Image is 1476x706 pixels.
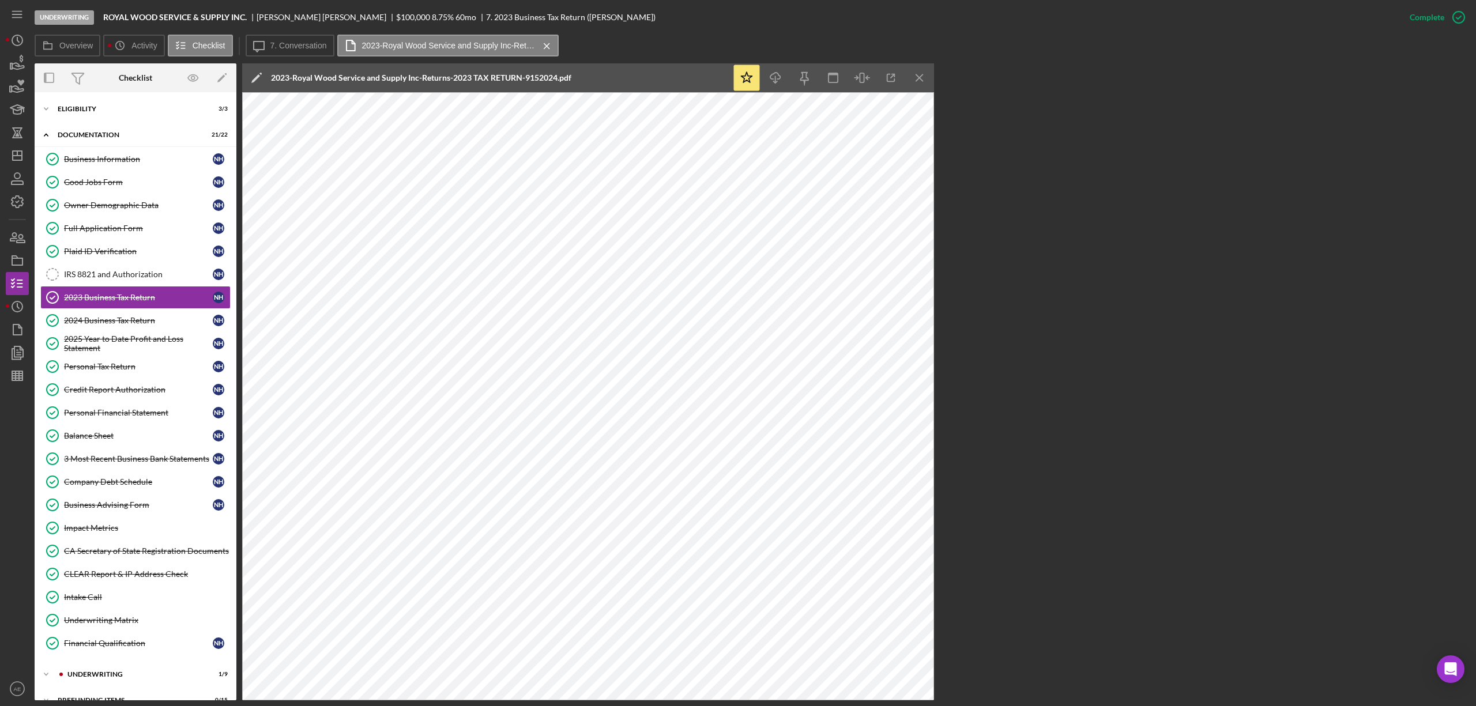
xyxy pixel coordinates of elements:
[103,35,164,56] button: Activity
[246,35,334,56] button: 7. Conversation
[40,332,231,355] a: 2025 Year to Date Profit and Loss StatementNH
[213,222,224,234] div: N H
[271,73,571,82] div: 2023-Royal Wood Service and Supply Inc-Returns-2023 TAX RETURN-9152024.pdf
[168,35,233,56] button: Checklist
[64,616,230,625] div: Underwriting Matrix
[58,697,199,704] div: Prefunding Items
[213,153,224,165] div: N H
[40,539,231,562] a: CA Secretary of State Registration Documents
[40,148,231,171] a: Business InformationNH
[40,286,231,309] a: 2023 Business Tax ReturnNH
[40,401,231,424] a: Personal Financial StatementNH
[40,171,231,194] a: Good Jobs FormNH
[58,131,199,138] div: Documentation
[213,176,224,188] div: N H
[207,697,228,704] div: 0 / 15
[64,454,213,463] div: 3 Most Recent Business Bank Statements
[131,41,157,50] label: Activity
[207,671,228,678] div: 1 / 9
[64,639,213,648] div: Financial Qualification
[213,361,224,372] div: N H
[337,35,559,56] button: 2023-Royal Wood Service and Supply Inc-Returns-2023 TAX RETURN-9152024.pdf
[64,431,213,440] div: Balance Sheet
[64,477,213,486] div: Company Debt Schedule
[64,500,213,509] div: Business Advising Form
[64,523,230,533] div: Impact Metrics
[40,562,231,586] a: CLEAR Report & IP Address Check
[257,13,396,22] div: [PERSON_NAME] [PERSON_NAME]
[40,263,231,286] a: IRS 8821 and AuthorizationNH
[64,293,213,302] div: 2023 Business Tax Return
[40,609,231,632] a: Underwriting Matrix
[213,315,224,326] div: N H
[64,178,213,187] div: Good Jobs Form
[64,201,213,210] div: Owner Demographic Data
[40,194,231,217] a: Owner Demographic DataNH
[362,41,535,50] label: 2023-Royal Wood Service and Supply Inc-Returns-2023 TAX RETURN-9152024.pdf
[40,493,231,516] a: Business Advising FormNH
[270,41,327,50] label: 7. Conversation
[213,292,224,303] div: N H
[213,407,224,418] div: N H
[67,671,199,678] div: Underwriting
[213,338,224,349] div: N H
[64,569,230,579] div: CLEAR Report & IP Address Check
[64,362,213,371] div: Personal Tax Return
[35,35,100,56] button: Overview
[6,677,29,700] button: AE
[213,430,224,441] div: N H
[58,105,199,112] div: Eligibility
[64,224,213,233] div: Full Application Form
[59,41,93,50] label: Overview
[40,424,231,447] a: Balance SheetNH
[40,309,231,332] a: 2024 Business Tax ReturnNH
[432,13,454,22] div: 8.75 %
[455,13,476,22] div: 60 mo
[213,384,224,395] div: N H
[64,385,213,394] div: Credit Report Authorization
[213,269,224,280] div: N H
[14,686,21,692] text: AE
[64,546,230,556] div: CA Secretary of State Registration Documents
[64,592,230,602] div: Intake Call
[213,453,224,465] div: N H
[40,470,231,493] a: Company Debt ScheduleNH
[40,586,231,609] a: Intake Call
[40,378,231,401] a: Credit Report AuthorizationNH
[64,154,213,164] div: Business Information
[396,13,430,22] div: $100,000
[213,499,224,511] div: N H
[40,516,231,539] a: Impact Metrics
[207,131,228,138] div: 21 / 22
[1410,6,1444,29] div: Complete
[40,240,231,263] a: Plaid ID VerificationNH
[207,105,228,112] div: 3 / 3
[213,637,224,649] div: N H
[64,270,213,279] div: IRS 8821 and Authorization
[64,316,213,325] div: 2024 Business Tax Return
[35,10,94,25] div: Underwriting
[213,199,224,211] div: N H
[64,408,213,417] div: Personal Financial Statement
[40,217,231,240] a: Full Application FormNH
[103,13,247,22] b: ROYAL WOOD SERVICE & SUPPLY INC.
[40,632,231,655] a: Financial QualificationNH
[119,73,152,82] div: Checklist
[64,334,213,353] div: 2025 Year to Date Profit and Loss Statement
[193,41,225,50] label: Checklist
[40,355,231,378] a: Personal Tax ReturnNH
[1398,6,1470,29] button: Complete
[64,247,213,256] div: Plaid ID Verification
[1437,655,1464,683] div: Open Intercom Messenger
[213,246,224,257] div: N H
[40,447,231,470] a: 3 Most Recent Business Bank StatementsNH
[486,13,656,22] div: 7. 2023 Business Tax Return ([PERSON_NAME])
[213,476,224,488] div: N H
